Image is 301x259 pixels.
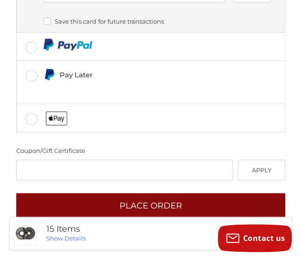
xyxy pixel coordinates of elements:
div: Coupon/Gift Certificate [16,146,285,156]
button: Contact us [218,224,292,252]
button: Apply [238,160,285,181]
h3: $400.79 [167,226,287,240]
span: Contact us [243,233,285,243]
img: 4-1/2" Zirc Flap Disc T27 - 10 Pack [14,222,37,245]
button: Place Order [16,193,285,219]
a: Show Details [46,234,86,242]
h3: 15 Items [46,224,167,234]
iframe: PayPal Message 1 [44,85,232,93]
img: Applepay icon [46,112,68,126]
img: PayPal icon [44,39,92,51]
input: Gift Certificate or Coupon Code [16,160,233,181]
div: Pay Later [60,67,232,82]
label: Save this card for future transactions [44,18,271,25]
img: Pay Later icon [44,69,55,81]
